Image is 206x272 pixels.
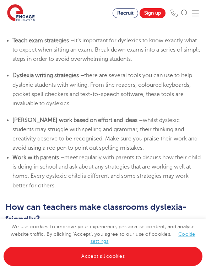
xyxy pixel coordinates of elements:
img: Mobile Menu [192,10,199,17]
b: Work with parents – [12,154,64,161]
span: there are several tools you can use to help dyslexic students with writing. From line readers, co... [12,72,192,107]
a: Sign up [140,8,166,18]
img: Engage Education [7,4,35,22]
b: [PERSON_NAME] work based on effort and ideas – [12,117,143,123]
a: Accept all cookies [4,247,202,266]
b: How can teachers make classrooms dyslexia-friendly? [5,202,186,224]
img: Phone [170,10,178,17]
span: it’s important for dyslexics to know exactly what to expect when sitting an exam. Break down exam... [12,37,201,63]
span: Recruit [117,10,134,16]
span: We use cookies to improve your experience, personalise content, and analyse website traffic. By c... [4,224,202,259]
b: Teach exam strategies – [12,37,74,44]
img: Search [181,10,188,17]
a: Recruit [113,8,138,18]
b: Dyslexia writing strategies – [12,72,84,79]
span: meet regularly with parents to discuss how their child is doing in school and ask about any strat... [12,154,201,189]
